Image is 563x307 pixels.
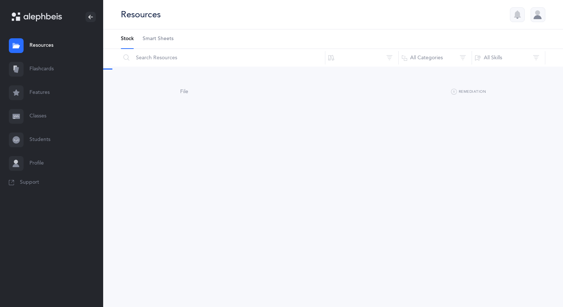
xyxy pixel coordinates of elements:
span: File [180,89,188,95]
button: All Categories [398,49,472,67]
input: Search Resources [120,49,325,67]
span: Smart Sheets [143,35,174,43]
div: Resources [121,8,161,21]
button: Remediation [451,88,486,96]
button: All Skills [472,49,545,67]
span: Support [20,179,39,186]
